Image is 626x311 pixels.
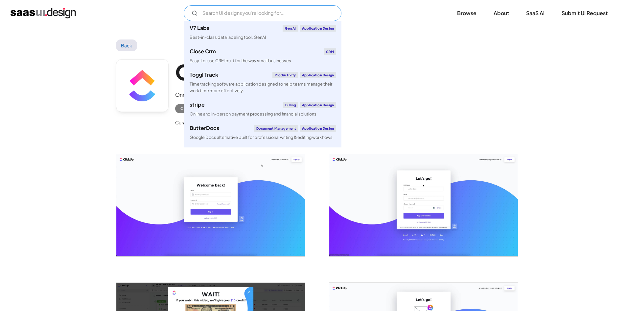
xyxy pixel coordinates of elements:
img: 60436226e717603c391a42bc_Clickup%20Login.jpg [116,154,305,256]
a: Back [116,39,137,51]
a: About [486,6,517,20]
div: Best-in-class data labeling tool. GenAI [190,34,266,40]
div: Collaboration [180,105,219,113]
div: Toggl Track [190,72,218,77]
a: stripeBillingApplication DesignOnline and in-person payment processing and financial solutions [184,98,341,121]
a: Submit UI Request [554,6,615,20]
div: Time tracking software application designed to help teams manage their work time more effectively. [190,81,336,93]
a: Close CrmCRMEasy-to-use CRM built for the way small businesses [184,44,341,68]
a: SaaS Ai [518,6,552,20]
div: stripe [190,102,205,107]
a: Browse [449,6,484,20]
div: Application Design [300,25,336,32]
img: 60436225eb50aa49d2530e90_Clickup%20Signup.jpg [329,154,518,256]
a: ButterDocsDocument ManagementApplication DesignGoogle Docs alternative built for professional wri... [184,121,341,144]
div: Curated by: [175,118,201,126]
div: Billing [283,102,298,108]
a: open lightbox [116,154,305,256]
div: Easy-to-use CRM built for the way small businesses [190,58,291,64]
div: Gen AI [283,25,298,32]
a: V7 LabsGen AIApplication DesignBest-in-class data labeling tool. GenAI [184,21,341,44]
a: home [11,8,76,18]
a: klaviyoEmail MarketingApplication DesignCreate personalised customer experiences across email, SM... [184,144,341,174]
div: Productivity [272,72,298,78]
a: open lightbox [329,154,518,256]
div: Application Design [300,72,336,78]
div: V7 Labs [190,25,209,31]
div: CRM [324,48,336,55]
div: One app to replace them all - Tasks, Docs, Goals, and Chat. [175,91,321,99]
div: ButterDocs [190,125,219,131]
a: Toggl TrackProductivityApplication DesignTime tracking software application designed to help team... [184,68,341,97]
div: Close Crm [190,49,216,54]
form: Email Form [184,5,341,21]
div: Document Management [254,125,298,132]
input: Search UI designs you're looking for... [184,5,341,21]
div: Online and in-person payment processing and financial solutions [190,111,316,117]
div: Application Design [300,102,336,108]
div: Google Docs alternative built for professional writing & editing workflows [190,134,333,141]
div: Application Design [300,125,336,132]
h1: Clickup [175,59,321,85]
